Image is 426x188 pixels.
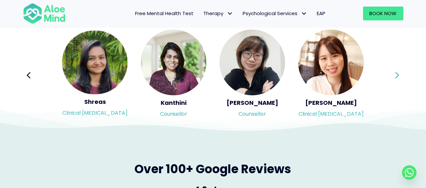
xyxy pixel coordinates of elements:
div: Slide 8 of 3 [298,29,364,122]
span: Over 100+ Google Reviews [135,161,292,177]
span: EAP [317,10,326,17]
span: Psychological Services [243,10,307,17]
span: Therapy [204,10,233,17]
img: <h5>Shreas</h5><p>Clinical Psychologist</p> [62,31,128,94]
h5: Shreas [62,98,128,106]
img: Aloe mind Logo [23,3,66,24]
a: Book Now [363,7,403,20]
div: Slide 7 of 3 [220,29,285,122]
span: Psychological Services: submenu [299,9,309,18]
h5: [PERSON_NAME] [298,99,364,107]
img: <h5>Kher Yin</h5><p>Clinical psychologist</p> [298,30,364,95]
nav: Menu [74,7,331,20]
a: <h5>Yvonne</h5><p>Counsellor</p> [PERSON_NAME]Counsellor [220,30,285,121]
span: Therapy: submenu [225,9,235,18]
img: <h5>Yvonne</h5><p>Counsellor</p> [220,30,285,95]
a: TherapyTherapy: submenu [199,7,238,20]
div: Slide 5 of 3 [62,29,128,122]
span: Book Now [370,10,397,17]
a: Free Mental Health Test [131,7,199,20]
a: <h5>Kher Yin</h5><p>Clinical psychologist</p> [PERSON_NAME]Clinical [MEDICAL_DATA] [298,30,364,121]
div: Slide 6 of 3 [141,29,207,122]
h5: Kanthini [141,99,207,107]
a: <h5>Kanthini</h5><p>Counsellor</p> KanthiniCounsellor [141,30,207,121]
a: Psychological ServicesPsychological Services: submenu [238,7,312,20]
a: Whatsapp [402,165,416,180]
a: EAP [312,7,331,20]
a: <h5>Shreas</h5><p>Clinical Psychologist</p> ShreasClinical [MEDICAL_DATA] [62,31,128,120]
h5: [PERSON_NAME] [220,99,285,107]
span: Free Mental Health Test [135,10,194,17]
img: <h5>Kanthini</h5><p>Counsellor</p> [141,30,207,95]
